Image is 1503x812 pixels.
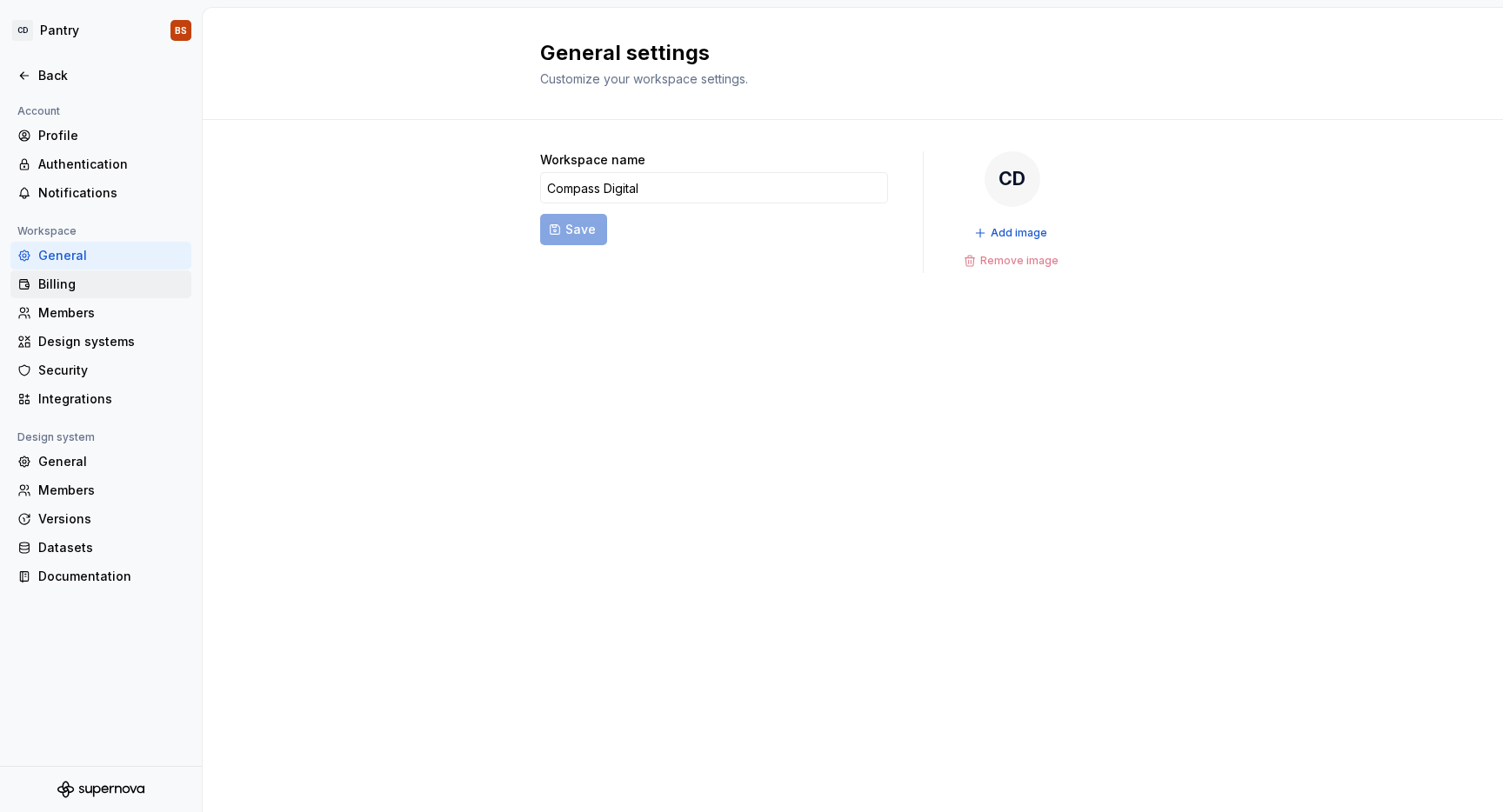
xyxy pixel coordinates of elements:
a: Design systems [10,328,191,356]
div: Design system [10,427,102,448]
div: Security [38,362,184,379]
div: CD [12,20,33,41]
a: General [10,448,191,476]
a: Documentation [10,562,191,590]
a: Members [10,476,191,504]
div: Authentication [38,156,184,173]
a: Profile [10,122,191,150]
div: Documentation [38,568,184,585]
button: Add image [969,221,1055,245]
a: Datasets [10,534,191,562]
label: Workspace name [540,151,645,169]
span: Add image [991,226,1047,240]
h2: General settings [540,39,1146,67]
div: General [38,247,184,264]
div: Back [38,67,184,84]
div: Pantry [40,22,79,39]
div: Billing [38,276,184,293]
span: Customize your workspace settings. [540,71,748,86]
div: Notifications [38,184,184,202]
div: BS [175,23,187,37]
a: Security [10,356,191,384]
div: Design systems [38,333,184,350]
a: Notifications [10,179,191,207]
a: Versions [10,505,191,533]
div: Profile [38,127,184,144]
a: Authentication [10,150,191,178]
div: Versions [38,510,184,528]
div: CD [985,151,1040,207]
a: Back [10,62,191,90]
div: Integrations [38,390,184,408]
div: Datasets [38,539,184,556]
a: Billing [10,270,191,298]
a: General [10,242,191,270]
div: Members [38,482,184,499]
div: Account [10,101,67,122]
a: Members [10,299,191,327]
div: General [38,453,184,470]
svg: Supernova Logo [57,781,144,798]
a: Integrations [10,385,191,413]
div: Members [38,304,184,322]
div: Workspace [10,221,83,242]
button: CDPantryBS [3,11,198,50]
